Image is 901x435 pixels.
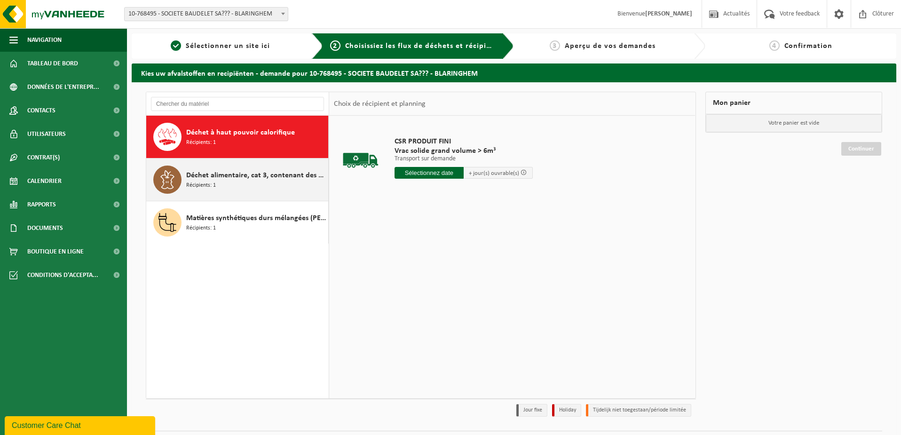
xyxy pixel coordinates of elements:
[395,156,533,162] p: Transport sur demande
[27,263,98,287] span: Conditions d'accepta...
[550,40,560,51] span: 3
[395,167,464,179] input: Sélectionnez date
[146,201,329,244] button: Matières synthétiques durs mélangées (PE et PP), recyclables (industriel) Récipients: 1
[345,42,502,50] span: Choisissiez les flux de déchets et récipients
[27,216,63,240] span: Documents
[186,224,216,233] span: Récipients: 1
[146,158,329,201] button: Déchet alimentaire, cat 3, contenant des produits d'origine animale, emballage synthétique Récipi...
[186,213,326,224] span: Matières synthétiques durs mélangées (PE et PP), recyclables (industriel)
[27,28,62,52] span: Navigation
[27,169,62,193] span: Calendrier
[186,42,270,50] span: Sélectionner un site ici
[186,170,326,181] span: Déchet alimentaire, cat 3, contenant des produits d'origine animale, emballage synthétique
[124,7,288,21] span: 10-768495 - SOCIETE BAUDELET SA??? - BLARINGHEM
[27,146,60,169] span: Contrat(s)
[469,170,519,176] span: + jour(s) ouvrable(s)
[586,404,691,417] li: Tijdelijk niet toegestaan/période limitée
[186,138,216,147] span: Récipients: 1
[27,52,78,75] span: Tableau de bord
[841,142,881,156] a: Continuer
[27,99,55,122] span: Contacts
[132,63,896,82] h2: Kies uw afvalstoffen en recipiënten - demande pour 10-768495 - SOCIETE BAUDELET SA??? - BLARINGHEM
[552,404,581,417] li: Holiday
[5,414,157,435] iframe: chat widget
[125,8,288,21] span: 10-768495 - SOCIETE BAUDELET SA??? - BLARINGHEM
[395,137,533,146] span: CSR PRODUIT FINI
[186,127,295,138] span: Déchet à haut pouvoir calorifique
[330,40,340,51] span: 2
[136,40,304,52] a: 1Sélectionner un site ici
[27,122,66,146] span: Utilisateurs
[146,116,329,158] button: Déchet à haut pouvoir calorifique Récipients: 1
[151,97,324,111] input: Chercher du matériel
[27,75,99,99] span: Données de l'entrepr...
[516,404,547,417] li: Jour fixe
[329,92,430,116] div: Choix de récipient et planning
[565,42,656,50] span: Aperçu de vos demandes
[27,193,56,216] span: Rapports
[171,40,181,51] span: 1
[784,42,832,50] span: Confirmation
[395,146,533,156] span: Vrac solide grand volume > 6m³
[645,10,692,17] strong: [PERSON_NAME]
[769,40,780,51] span: 4
[705,92,883,114] div: Mon panier
[27,240,84,263] span: Boutique en ligne
[186,181,216,190] span: Récipients: 1
[706,114,882,132] p: Votre panier est vide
